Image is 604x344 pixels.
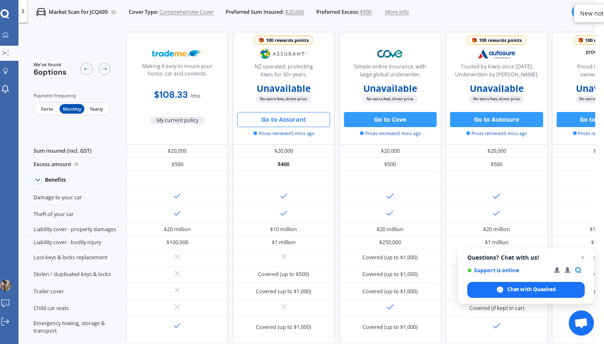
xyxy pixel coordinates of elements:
[360,130,421,137] span: Prices retrieved 5 mins ago
[60,104,84,114] span: Monthly
[363,96,418,103] span: No extra fees, direct price.
[467,282,585,298] span: Chat with Quashed
[569,310,594,336] a: Open chat
[49,8,108,16] p: Market Scan for JCQ695
[362,323,418,331] div: Covered (up to $1,000)
[285,8,304,16] span: $20,000
[257,85,311,92] b: Unavailable
[24,236,126,250] div: Liability cover - bodily injury
[256,288,311,295] div: Covered (up to $1,000)
[259,38,264,43] img: points
[36,8,46,17] img: car.f15378c7a67c060ca3f3.svg
[159,8,214,16] span: Comprehensive Cover
[360,8,372,16] span: $500
[24,250,126,266] div: Lost keys & locks replacement
[339,145,441,158] div: $20,000
[24,317,126,338] div: Emergency towing, storage & transport
[339,158,441,171] div: $500
[24,283,126,300] div: Trailer cover
[24,300,126,317] div: Child car seats
[446,145,548,158] div: $20,000
[472,44,522,63] img: Autosure.webp
[479,36,522,44] div: 100 rewards points
[272,239,296,246] div: $1 million
[164,226,191,233] div: $20 million
[385,8,409,16] span: More info
[34,92,111,99] div: Payment frequency
[256,96,311,103] span: No extra fees, direct price.
[256,323,311,331] div: Covered (up to $1,000)
[270,226,297,233] div: $10 million
[344,112,437,127] button: Go to Cove
[253,130,314,137] span: Prices retrieved 5 mins ago
[485,239,509,246] div: $1 million
[346,63,435,82] div: Simple online insurance, with large global underwriter.
[446,158,548,171] div: $500
[258,271,309,278] div: Covered (up to $500)
[466,130,527,137] span: Prices retrieved 5 mins ago
[365,44,415,63] img: Cove.webp
[24,206,126,223] div: Theft of your car
[578,38,583,43] img: points
[167,239,188,246] div: $100,000
[233,145,335,158] div: $20,000
[362,288,418,295] div: Covered (up to $1,000)
[237,112,330,127] button: Go to Assurant
[470,85,524,92] b: Unavailable
[45,177,66,183] div: Benefits
[507,286,556,293] span: Chat with Quashed
[469,96,524,103] span: No extra fees, direct price.
[152,44,202,63] img: Trademe.webp
[24,145,126,158] div: Sum insured (incl. GST)
[226,8,284,16] span: Preferred Sum Insured:
[34,61,67,68] span: We've found
[233,158,335,171] div: $400
[363,85,417,92] b: Unavailable
[24,158,126,171] div: Excess amount
[190,92,200,99] span: / mo
[126,145,228,158] div: $20,000
[483,226,510,233] div: $20 million
[450,112,543,127] button: Go to Autosure
[362,254,418,261] div: Covered (up to $1,000)
[129,8,158,16] span: Cover Type:
[154,89,188,101] b: $108.33
[259,44,309,63] img: Assurant.png
[150,117,204,124] span: My current policy
[377,226,404,233] div: $20 million
[239,63,328,82] div: NZ operated; protecting Kiwis for 30+ years.
[126,158,228,171] div: $500
[34,67,67,77] span: 6 options
[467,267,548,274] span: Support is online
[469,305,524,312] div: Covered (if kept in car)
[316,8,359,16] span: Preferred Excess:
[24,189,126,206] div: Damage to your car
[266,36,309,44] div: 100 rewards points
[472,38,477,43] img: points
[35,104,60,114] span: Fortn
[84,104,109,114] span: Yearly
[467,254,585,261] span: Questions? Chat with us!
[24,266,126,283] div: Stolen / duplicated keys & locks
[133,63,222,81] div: Making it easy to insure your home, car and contents.
[362,271,418,278] div: Covered (up to $1,000)
[452,63,541,82] div: Trusted by Kiwis since [DATE]. Underwritten by [PERSON_NAME].
[379,239,401,246] div: $250,000
[24,223,126,236] div: Liability cover - property damages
